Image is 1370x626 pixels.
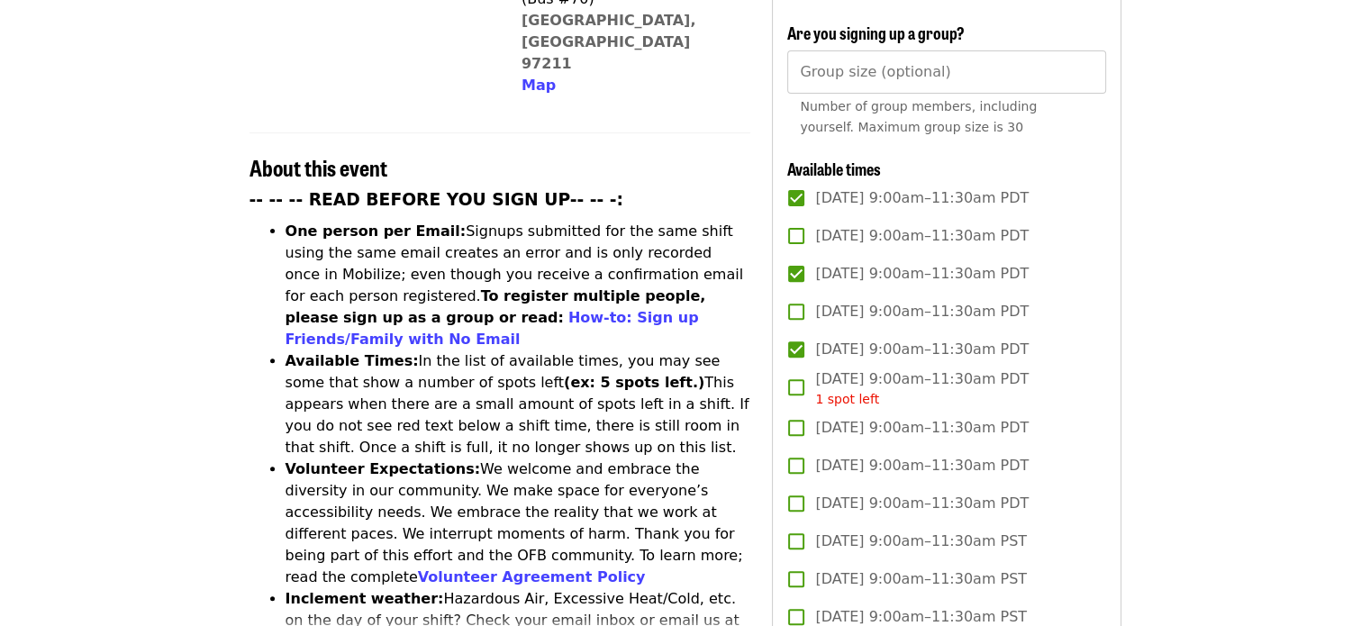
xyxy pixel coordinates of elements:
[286,350,751,458] li: In the list of available times, you may see some that show a number of spots left This appears wh...
[286,352,419,369] strong: Available Times:
[286,458,751,588] li: We welcome and embrace the diversity in our community. We make space for everyone’s accessibility...
[815,339,1029,360] span: [DATE] 9:00am–11:30am PDT
[522,12,696,72] a: [GEOGRAPHIC_DATA], [GEOGRAPHIC_DATA] 97211
[815,392,879,406] span: 1 spot left
[800,99,1037,134] span: Number of group members, including yourself. Maximum group size is 30
[286,309,699,348] a: How-to: Sign up Friends/Family with No Email
[286,590,444,607] strong: Inclement weather:
[815,493,1029,514] span: [DATE] 9:00am–11:30am PDT
[815,368,1029,409] span: [DATE] 9:00am–11:30am PDT
[815,225,1029,247] span: [DATE] 9:00am–11:30am PDT
[418,568,646,585] a: Volunteer Agreement Policy
[815,417,1029,439] span: [DATE] 9:00am–11:30am PDT
[286,221,751,350] li: Signups submitted for the same shift using the same email creates an error and is only recorded o...
[815,531,1027,552] span: [DATE] 9:00am–11:30am PST
[815,568,1027,590] span: [DATE] 9:00am–11:30am PST
[787,21,965,44] span: Are you signing up a group?
[286,287,706,326] strong: To register multiple people, please sign up as a group or read:
[522,75,556,96] button: Map
[787,157,881,180] span: Available times
[815,263,1029,285] span: [DATE] 9:00am–11:30am PDT
[564,374,704,391] strong: (ex: 5 spots left.)
[250,190,624,209] strong: -- -- -- READ BEFORE YOU SIGN UP-- -- -:
[815,455,1029,476] span: [DATE] 9:00am–11:30am PDT
[250,151,387,183] span: About this event
[286,222,467,240] strong: One person per Email:
[815,301,1029,322] span: [DATE] 9:00am–11:30am PDT
[815,187,1029,209] span: [DATE] 9:00am–11:30am PDT
[522,77,556,94] span: Map
[286,460,481,477] strong: Volunteer Expectations:
[787,50,1105,94] input: [object Object]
